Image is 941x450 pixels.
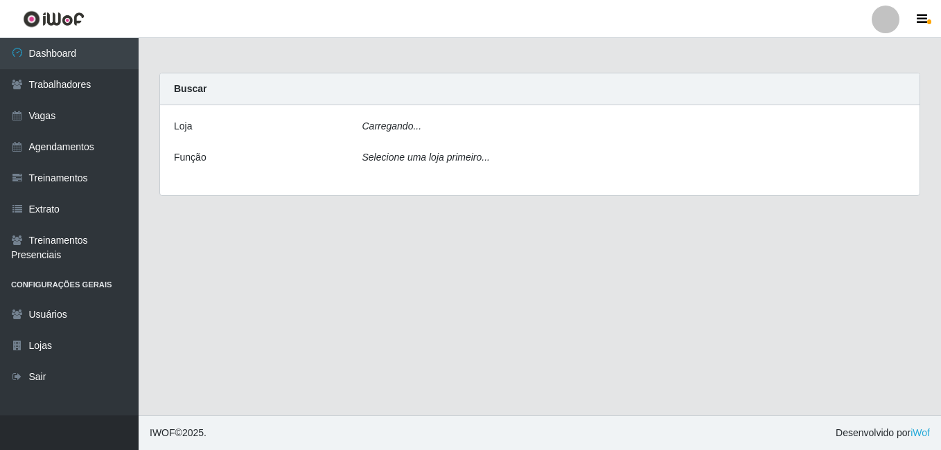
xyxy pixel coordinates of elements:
[150,426,206,440] span: © 2025 .
[174,150,206,165] label: Função
[362,152,490,163] i: Selecione uma loja primeiro...
[174,119,192,134] label: Loja
[150,427,175,438] span: IWOF
[911,427,930,438] a: iWof
[23,10,85,28] img: CoreUI Logo
[836,426,930,440] span: Desenvolvido por
[174,83,206,94] strong: Buscar
[362,120,422,132] i: Carregando...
